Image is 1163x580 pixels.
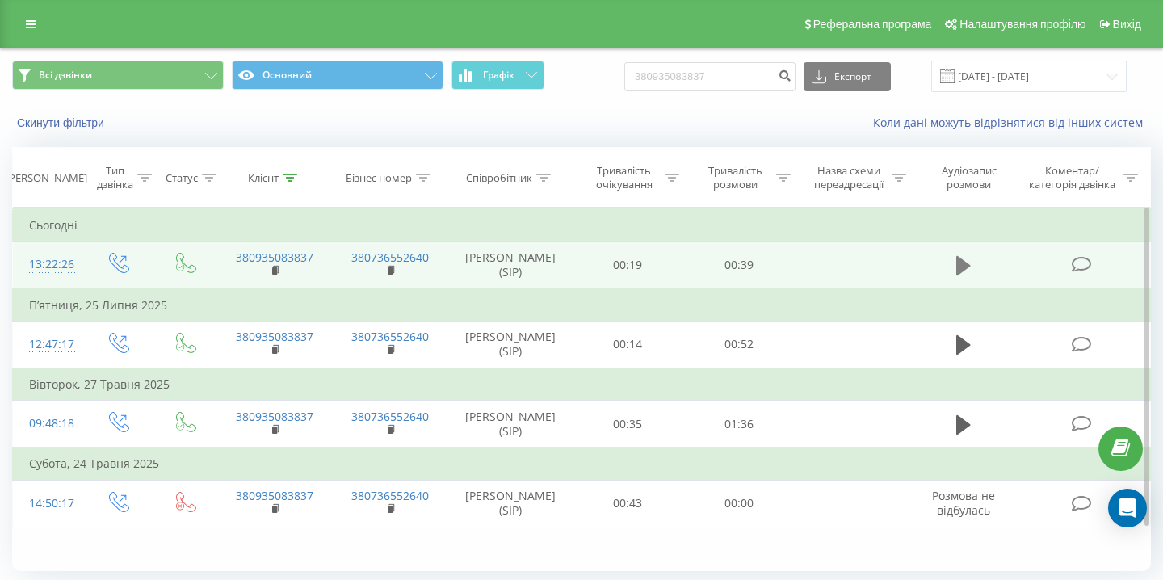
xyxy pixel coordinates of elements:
[236,250,313,265] a: 380935083837
[351,488,429,503] a: 380736552640
[29,329,68,360] div: 12:47:17
[236,329,313,344] a: 380935083837
[483,69,514,81] span: Графік
[925,164,1013,191] div: Аудіозапис розмови
[29,249,68,280] div: 13:22:26
[346,171,412,185] div: Бізнес номер
[809,164,888,191] div: Назва схеми переадресації
[1113,18,1141,31] span: Вихід
[351,409,429,424] a: 380736552640
[97,164,133,191] div: Тип дзвінка
[248,171,279,185] div: Клієнт
[813,18,932,31] span: Реферальна програма
[1108,489,1147,527] div: Open Intercom Messenger
[448,480,573,527] td: [PERSON_NAME] (SIP)
[448,321,573,368] td: [PERSON_NAME] (SIP)
[451,61,544,90] button: Графік
[6,171,87,185] div: [PERSON_NAME]
[573,401,684,448] td: 00:35
[573,242,684,289] td: 00:19
[236,409,313,424] a: 380935083837
[959,18,1085,31] span: Налаштування профілю
[13,448,1151,480] td: Субота, 24 Травня 2025
[804,62,891,91] button: Експорт
[1025,164,1119,191] div: Коментар/категорія дзвінка
[932,488,995,518] span: Розмова не відбулась
[166,171,198,185] div: Статус
[13,289,1151,322] td: П’ятниця, 25 Липня 2025
[236,488,313,503] a: 380935083837
[683,242,795,289] td: 00:39
[29,408,68,439] div: 09:48:18
[573,480,684,527] td: 00:43
[13,209,1151,242] td: Сьогодні
[873,115,1151,130] a: Коли дані можуть відрізнятися вiд інших систем
[13,368,1151,401] td: Вівторок, 27 Травня 2025
[683,321,795,368] td: 00:52
[29,488,68,519] div: 14:50:17
[698,164,772,191] div: Тривалість розмови
[573,321,684,368] td: 00:14
[587,164,661,191] div: Тривалість очікування
[448,242,573,289] td: [PERSON_NAME] (SIP)
[232,61,443,90] button: Основний
[683,480,795,527] td: 00:00
[624,62,796,91] input: Пошук за номером
[683,401,795,448] td: 01:36
[351,250,429,265] a: 380736552640
[466,171,532,185] div: Співробітник
[351,329,429,344] a: 380736552640
[448,401,573,448] td: [PERSON_NAME] (SIP)
[12,116,112,130] button: Скинути фільтри
[39,69,92,82] span: Всі дзвінки
[12,61,224,90] button: Всі дзвінки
